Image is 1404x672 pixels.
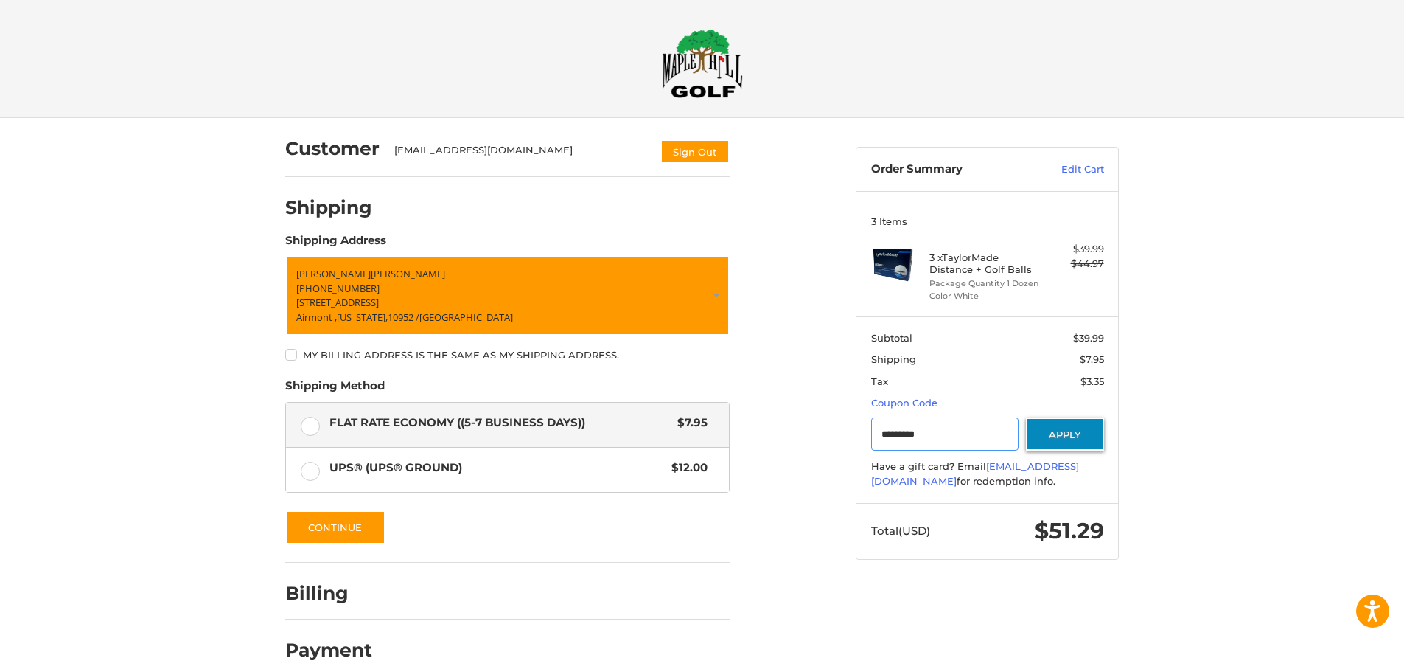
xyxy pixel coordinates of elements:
[929,290,1042,302] li: Color White
[285,232,386,256] legend: Shipping Address
[419,311,513,324] span: [GEOGRAPHIC_DATA]
[394,143,646,164] div: [EMAIL_ADDRESS][DOMAIN_NAME]
[285,378,385,401] legend: Shipping Method
[285,196,372,219] h2: Shipping
[285,510,385,544] button: Continue
[329,460,665,477] span: UPS® (UPS® Ground)
[1026,418,1104,451] button: Apply
[871,332,912,344] span: Subtotal
[285,349,730,361] label: My billing address is the same as my shipping address.
[1030,162,1104,177] a: Edit Cart
[285,582,371,605] h2: Billing
[1080,353,1104,365] span: $7.95
[871,353,916,365] span: Shipping
[1046,257,1104,271] div: $44.97
[388,311,419,324] span: 10952 /
[871,397,937,409] a: Coupon Code
[871,524,930,538] span: Total (USD)
[871,375,888,387] span: Tax
[871,215,1104,227] h3: 3 Items
[929,252,1042,276] h4: 3 x TaylorMade Distance + Golf Balls
[296,296,379,309] span: [STREET_ADDRESS]
[662,29,743,98] img: Maple Hill Golf
[1035,517,1104,544] span: $51.29
[871,418,1019,451] input: Gift Certificate or Coupon Code
[1080,375,1104,387] span: $3.35
[296,267,371,280] span: [PERSON_NAME]
[871,460,1104,488] div: Have a gift card? Email for redemption info.
[1073,332,1104,344] span: $39.99
[1046,242,1104,257] div: $39.99
[871,460,1079,487] a: [EMAIL_ADDRESS][DOMAIN_NAME]
[329,415,671,432] span: Flat Rate Economy ((5-7 Business Days))
[929,277,1042,290] li: Package Quantity 1 Dozen
[664,460,708,477] span: $12.00
[871,162,1030,177] h3: Order Summary
[371,267,445,280] span: [PERSON_NAME]
[285,639,372,662] h2: Payment
[285,137,380,160] h2: Customer
[670,415,708,432] span: $7.95
[660,139,730,164] button: Sign Out
[285,256,730,336] a: Enter or select a different address
[337,311,388,324] span: [US_STATE],
[296,311,337,324] span: Airmont ,
[296,282,380,295] span: [PHONE_NUMBER]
